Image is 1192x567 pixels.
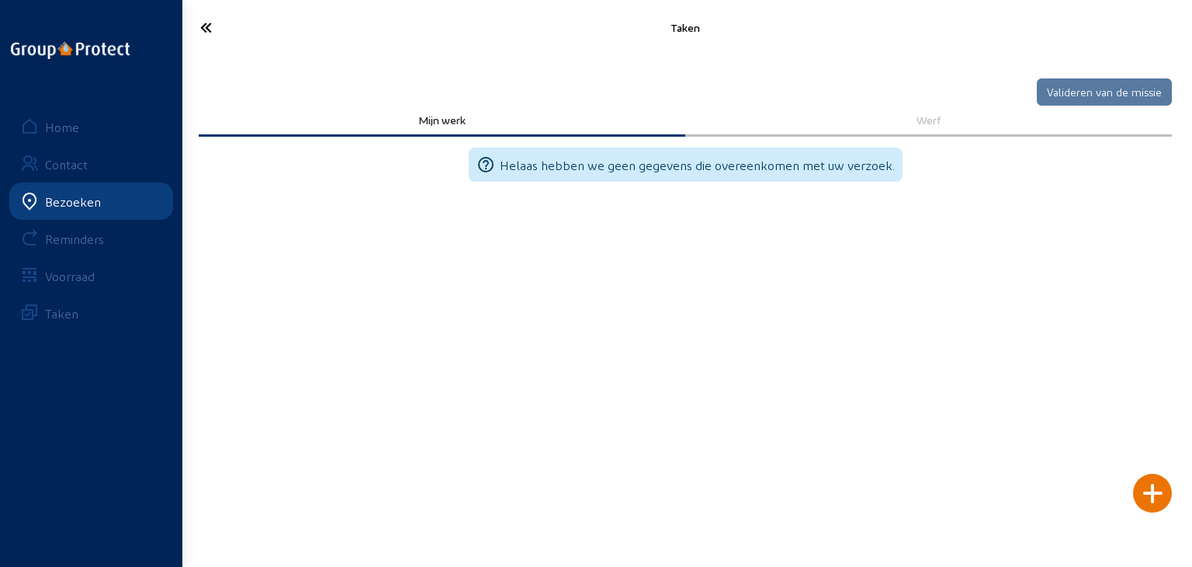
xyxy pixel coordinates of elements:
[9,294,173,332] a: Taken
[9,108,173,145] a: Home
[9,257,173,294] a: Voorraad
[696,113,1161,127] div: Werf
[9,220,173,257] a: Reminders
[45,306,78,321] div: Taken
[9,145,173,183] a: Contact
[9,183,173,220] a: Bezoeken
[45,194,101,209] div: Bezoeken
[45,120,79,134] div: Home
[476,155,495,174] mat-icon: help_outline
[45,231,104,246] div: Reminders
[348,21,1024,34] div: Taken
[45,157,88,172] div: Contact
[210,113,674,127] div: Mijn werk
[11,42,130,59] img: logo-oneline.png
[45,269,95,283] div: Voorraad
[500,158,895,172] span: Helaas hebben we geen gegevens die overeenkomen met uw verzoek.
